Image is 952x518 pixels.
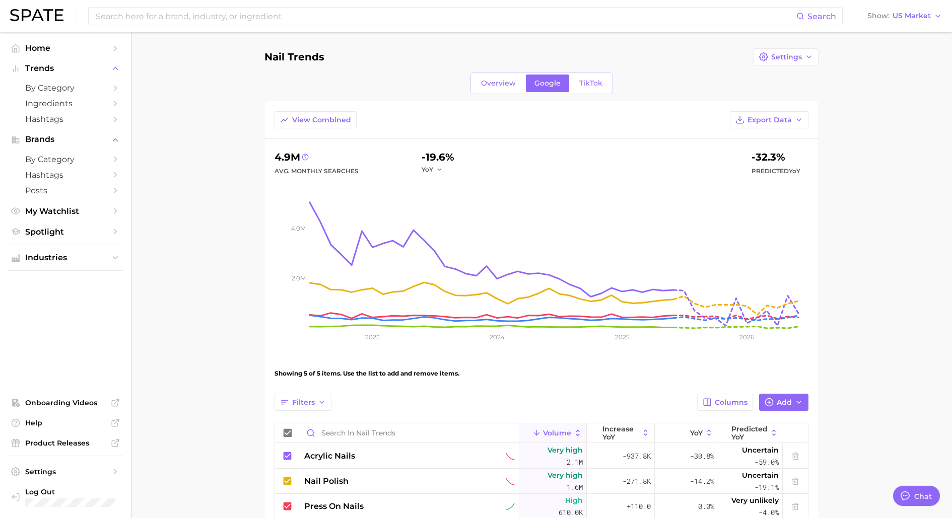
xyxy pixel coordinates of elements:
span: Google [534,79,561,88]
button: Filters [275,394,331,411]
span: -59.0% [755,456,779,468]
button: Industries [8,250,123,265]
span: High [565,494,583,506]
span: Log Out [25,487,115,496]
button: increase YoY [587,423,654,443]
span: Help [25,418,106,427]
a: Help [8,415,123,430]
span: Trends [25,64,106,73]
span: 1.6m [567,481,583,493]
span: YoY [422,165,433,174]
span: Spotlight [25,227,106,237]
span: Very high [548,469,583,481]
div: Showing 5 of 5 items. Use the list to add and remove items. [275,359,808,388]
span: 0.0% [698,500,714,512]
button: View Combined [275,111,357,128]
span: Posts [25,186,106,195]
img: SPATE [10,9,63,21]
a: Overview [472,75,524,92]
span: 2.1m [567,456,583,468]
button: Add [759,394,808,411]
span: acrylic nails [304,450,355,462]
a: Ingredients [8,96,123,111]
span: Very unlikely [731,494,779,506]
tspan: 2.0m [292,274,306,282]
span: Search [807,12,836,21]
button: Predicted YoY [718,423,783,443]
a: TikTok [571,75,611,92]
span: Export Data [747,116,792,124]
div: Avg. Monthly Searches [275,165,359,177]
span: YoY [789,167,800,175]
button: Export Data [730,111,808,128]
tspan: 2025 [615,333,630,341]
button: ShowUS Market [865,10,944,23]
button: YoY [655,423,718,443]
span: -937.8k [623,450,651,462]
a: Home [8,40,123,56]
span: Columns [715,398,747,407]
span: Settings [771,53,802,61]
button: Volume [519,423,587,443]
div: -19.6% [422,149,454,165]
a: Hashtags [8,111,123,127]
span: Filters [292,398,315,407]
span: Show [867,13,890,19]
a: Onboarding Videos [8,395,123,410]
span: increase YoY [602,425,639,441]
span: View Combined [292,116,351,124]
span: YoY [690,429,703,437]
span: +110.0 [627,500,651,512]
span: Home [25,43,106,53]
button: Settings [754,48,819,65]
a: Google [526,75,569,92]
img: sustained riser [506,502,515,511]
button: Trends [8,61,123,76]
span: Very high [548,444,583,456]
span: press on nails [304,500,364,512]
a: by Category [8,152,123,167]
a: Log out. Currently logged in with e-mail greese@red-aspen.com. [8,484,123,510]
span: Industries [25,253,106,262]
input: Search in Nail Trends [300,423,519,442]
span: Uncertain [742,469,779,481]
tspan: 4.0m [291,225,306,232]
tspan: 2026 [739,333,754,341]
button: Brands [8,132,123,147]
span: Uncertain [742,444,779,456]
a: My Watchlist [8,203,123,219]
span: US Market [893,13,931,19]
span: nail polish [304,475,349,487]
div: -32.3% [752,149,800,165]
tspan: 2023 [365,333,380,341]
span: Brands [25,135,106,144]
span: Volume [543,429,571,437]
img: sustained decliner [506,452,515,461]
span: Settings [25,467,106,476]
h1: Nail Trends [264,51,324,62]
input: Search here for a brand, industry, or ingredient [95,8,796,25]
div: 4.9m [275,149,359,165]
a: Product Releases [8,435,123,451]
button: acrylic nailssustained declinerVery high2.1m-937.8k-30.8%Uncertain-59.0% [275,443,808,469]
span: Predicted YoY [731,425,768,441]
a: Settings [8,464,123,479]
a: Hashtags [8,167,123,183]
span: Predicted [752,165,800,177]
span: Add [777,398,792,407]
button: nail polishsustained declinerVery high1.6m-271.8k-14.2%Uncertain-19.1% [275,469,808,494]
a: by Category [8,80,123,96]
span: Overview [481,79,516,88]
span: Onboarding Videos [25,398,106,407]
button: Columns [697,394,753,411]
span: Ingredients [25,99,106,108]
tspan: 2024 [490,333,505,341]
span: Product Releases [25,438,106,448]
img: sustained decliner [506,477,515,486]
a: Posts [8,183,123,198]
a: Spotlight [8,224,123,240]
span: -30.8% [690,450,714,462]
button: YoY [422,165,443,174]
span: by Category [25,83,106,93]
span: Hashtags [25,114,106,124]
